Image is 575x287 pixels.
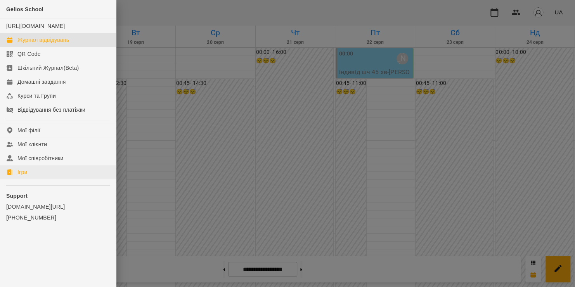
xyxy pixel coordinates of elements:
a: [PHONE_NUMBER] [6,214,110,221]
div: Шкільний Журнал(Beta) [17,64,79,72]
div: Відвідування без платіжки [17,106,85,114]
a: [URL][DOMAIN_NAME] [6,23,65,29]
div: Мої співробітники [17,154,64,162]
div: Журнал відвідувань [17,36,69,44]
p: Support [6,192,110,200]
div: Мої філії [17,126,40,134]
div: Домашні завдання [17,78,66,86]
div: Курси та Групи [17,92,56,100]
div: Ігри [17,168,27,176]
div: Мої клієнти [17,140,47,148]
div: QR Code [17,50,41,58]
span: Gelios School [6,6,43,12]
a: [DOMAIN_NAME][URL] [6,203,110,211]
